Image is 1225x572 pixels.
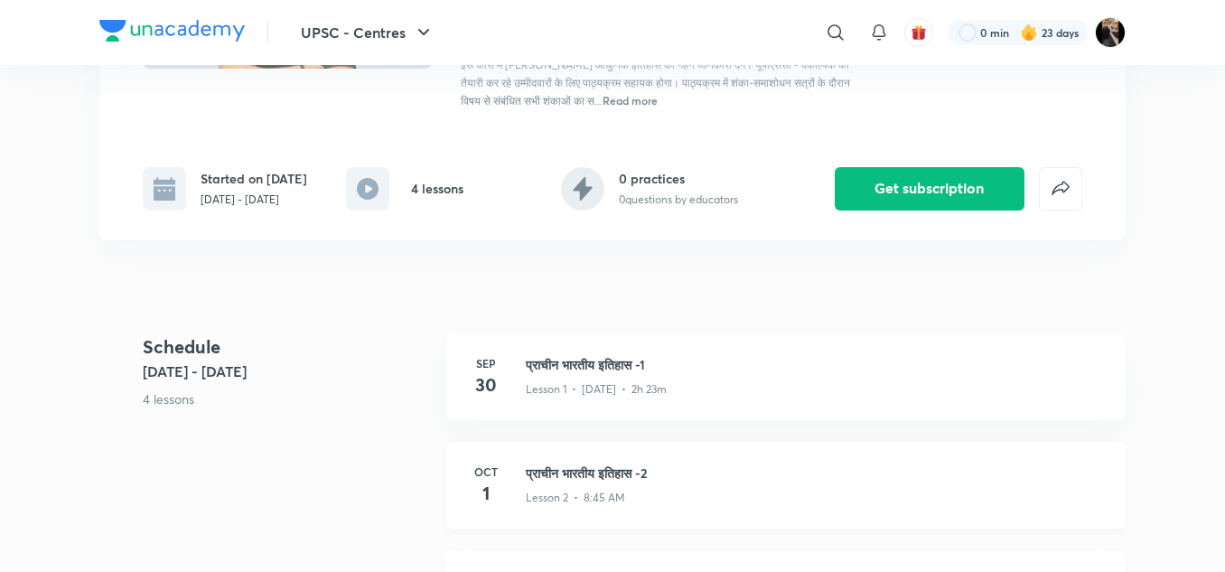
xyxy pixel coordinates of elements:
button: UPSC - Centres [290,14,445,51]
h5: [DATE] - [DATE] [143,361,432,382]
h6: Oct [468,464,504,480]
p: Lesson 2 • 8:45 AM [526,490,625,506]
h6: Sep [468,355,504,371]
p: Lesson 1 • [DATE] • 2h 23m [526,381,667,398]
h4: 1 [468,480,504,507]
p: [DATE] - [DATE] [201,192,307,208]
img: amit tripathi [1095,17,1126,48]
h4: 30 [468,371,504,399]
a: Company Logo [99,20,245,46]
h6: 0 practices [619,169,738,188]
h6: Started on [DATE] [201,169,307,188]
p: 4 lessons [143,389,432,408]
h3: प्राचीन भारतीय इतिहास -1 [526,355,1104,374]
img: streak [1020,23,1038,42]
a: Sep30प्राचीन भारतीय इतिहास -1Lesson 1 • [DATE] • 2h 23m [446,333,1126,442]
p: 0 questions by educators [619,192,738,208]
button: Get subscription [835,167,1024,211]
button: false [1039,167,1082,211]
h6: 4 lessons [411,179,463,198]
a: Oct1प्राचीन भारतीय इतिहास -2Lesson 2 • 8:45 AM [446,442,1126,550]
span: इस कोर्स में [PERSON_NAME] आधुनिक इतिहास की गहन जानकारी देंगे। यूपीएससी - वैकल्पिक की तैयारी कर र... [461,58,850,108]
h3: प्राचीन भारतीय इतिहास -2 [526,464,1104,483]
button: avatar [904,18,933,47]
img: Company Logo [99,20,245,42]
img: avatar [911,24,927,41]
h4: Schedule [143,333,432,361]
span: Read more [603,93,658,108]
